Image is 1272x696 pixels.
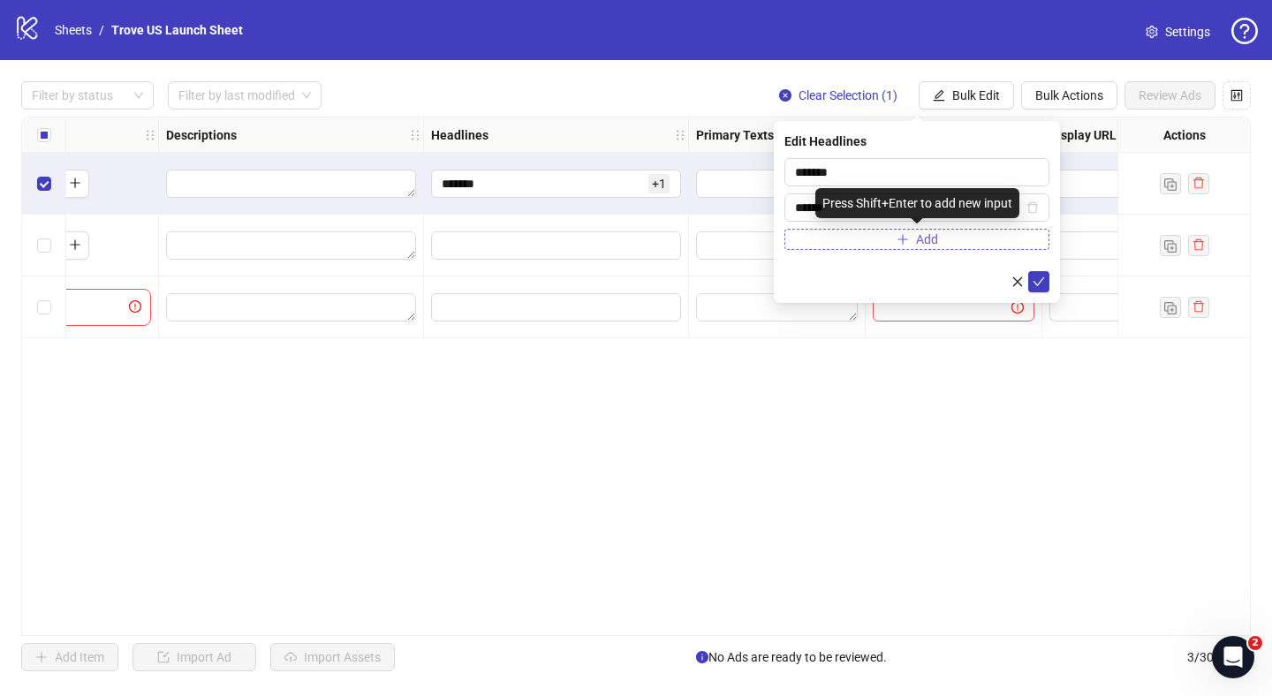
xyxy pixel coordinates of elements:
span: question-circle [1231,18,1258,44]
span: Add [916,232,938,246]
span: holder [144,129,156,141]
button: Configure table settings [1223,81,1251,110]
div: Edit values [696,293,858,322]
div: Edit values [431,170,681,198]
button: Duplicate [1160,235,1181,256]
button: Bulk Actions [1021,81,1117,110]
span: holder [409,129,421,141]
div: Select all rows [22,117,66,153]
a: Settings [1132,18,1224,46]
span: Settings [1165,22,1210,42]
div: Edit Headlines [784,132,1049,151]
iframe: Intercom live chat [1212,636,1254,678]
span: holder [156,129,169,141]
strong: Descriptions [166,125,237,145]
button: Add Item [21,643,118,671]
button: Add [61,231,89,260]
span: Bulk Edit [952,88,1000,102]
div: Edit values [431,231,681,260]
span: + 1 [648,174,670,193]
span: setting [1146,26,1158,38]
span: exclamation-circle [129,300,147,313]
div: Press Shift+Enter to add new input [815,188,1019,218]
strong: Actions [1163,125,1206,145]
div: Select row 3 [22,276,66,338]
div: Select row 2 [22,215,66,276]
button: Clear Selection (1) [765,81,912,110]
div: Select row 1 [22,153,66,215]
span: No Ads are ready to be reviewed. [696,647,887,667]
div: Resize Descriptions column [419,117,423,152]
a: Sheets [51,20,95,40]
button: Review Ads [1124,81,1215,110]
span: holder [686,129,699,141]
button: Add [784,229,1049,250]
strong: Display URL [1049,125,1117,145]
span: plus [69,177,81,189]
strong: Headlines [431,125,488,145]
button: Add [61,170,89,198]
div: Resize Primary Texts column [860,117,865,152]
div: Edit values [696,170,858,198]
span: close-circle [779,89,791,102]
strong: Primary Texts [696,125,774,145]
span: plus [69,238,81,251]
span: edit [933,89,945,102]
span: control [1230,89,1243,102]
div: Edit values [166,293,416,322]
button: Import Ad [132,643,256,671]
div: Edit values [696,231,858,260]
span: holder [421,129,434,141]
div: Edit values [431,293,681,322]
span: 3 / 300 items [1187,647,1251,667]
a: Trove US Launch Sheet [108,20,246,40]
span: 2 [1248,636,1262,650]
div: Resize Destination URL column [1037,117,1041,152]
span: info-circle [696,651,708,663]
span: check [1033,276,1045,288]
span: delete [1026,201,1039,214]
span: close [1011,276,1024,288]
div: Resize Assets column [154,117,158,152]
button: Bulk Edit [919,81,1014,110]
span: Clear Selection (1) [799,88,897,102]
button: Duplicate [1160,173,1181,194]
span: Bulk Actions [1035,88,1103,102]
span: holder [674,129,686,141]
li: / [99,20,104,40]
div: Edit values [166,170,416,198]
button: Duplicate [1160,297,1181,318]
div: Edit values [166,231,416,260]
span: exclamation-circle [1011,301,1024,314]
div: Resize Headlines column [684,117,688,152]
button: Import Assets [270,643,395,671]
span: plus [897,233,909,246]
